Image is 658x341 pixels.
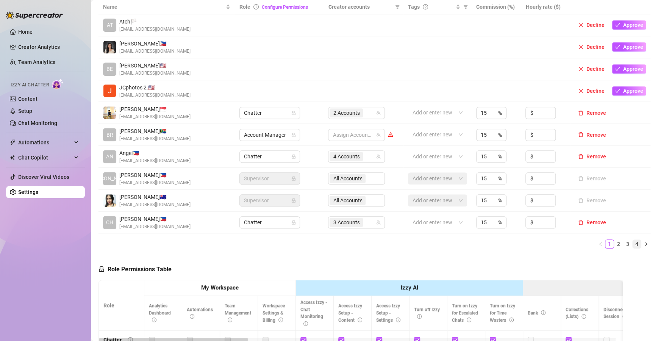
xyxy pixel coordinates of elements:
a: Team Analytics [18,59,55,65]
li: 3 [623,239,632,249]
a: Configure Permissions [262,5,308,10]
span: [EMAIL_ADDRESS][DOMAIN_NAME] [119,70,191,77]
img: AI Chatter [52,78,64,89]
button: left [596,239,605,249]
button: Remove [575,218,609,227]
span: Approve [623,66,643,72]
button: Decline [575,20,608,30]
span: team [376,154,381,159]
span: lock [291,176,296,181]
span: check [615,88,620,94]
button: Approve [612,64,646,74]
span: [PERSON_NAME] 🇦🇺 [119,193,191,201]
button: Approve [612,86,646,95]
a: Home [18,29,33,35]
span: info-circle [467,318,471,322]
span: info-circle [581,314,586,319]
span: BE [106,65,113,73]
span: Chatter [244,217,295,228]
span: close [578,66,583,72]
span: lock [291,220,296,225]
span: close [578,88,583,94]
li: Next Page [641,239,650,249]
span: info-circle [541,310,545,315]
span: team [376,111,381,115]
span: info-circle [228,318,232,322]
span: [EMAIL_ADDRESS][DOMAIN_NAME] [119,48,191,55]
span: CH [106,218,113,227]
span: Access Izzy Setup - Content [338,303,362,323]
span: 3 Accounts [333,218,359,227]
button: Remove [575,108,609,117]
a: 2 [614,240,623,248]
span: Decline [586,88,605,94]
span: lock [98,266,105,272]
span: Collections (Lists) [566,307,588,319]
span: Turn on Izzy for Time Wasters [490,303,515,323]
span: thunderbolt [10,139,16,145]
span: delete [578,132,583,137]
span: delete [578,220,583,225]
span: lock [291,133,296,137]
span: Decline [586,66,605,72]
a: Creator Analytics [18,41,79,53]
span: filter [462,1,469,13]
a: 4 [633,240,641,248]
span: Role [239,4,250,10]
img: JCphotos 2020 [103,84,116,97]
button: Decline [575,64,608,74]
span: Chatter [244,107,295,119]
span: delete [578,110,583,116]
span: question-circle [423,4,428,9]
span: filter [463,5,468,9]
span: Approve [623,88,643,94]
span: [EMAIL_ADDRESS][DOMAIN_NAME] [119,113,191,120]
span: Disconnect Session [603,307,627,319]
span: info-circle [303,321,308,326]
span: Approve [623,44,643,50]
button: Decline [575,42,608,52]
span: Workspace Settings & Billing [263,303,285,323]
span: Decline [586,44,605,50]
span: [EMAIL_ADDRESS][DOMAIN_NAME] [119,92,191,99]
span: Analytics Dashboard [149,303,171,323]
span: [PERSON_NAME] 🇵🇭 [119,215,191,223]
span: [EMAIL_ADDRESS][DOMAIN_NAME] [119,179,191,186]
button: Remove [575,130,609,139]
a: Discover Viral Videos [18,174,69,180]
strong: Izzy AI [400,284,418,291]
span: Decline [586,22,605,28]
span: [EMAIL_ADDRESS][DOMAIN_NAME] [119,223,191,230]
span: 4 Accounts [333,152,359,161]
span: Remove [586,219,606,225]
span: [PERSON_NAME] 🇵🇭 [119,171,191,179]
span: lock [291,154,296,159]
li: Previous Page [596,239,605,249]
span: Bank [528,310,545,316]
span: team [376,133,381,137]
span: [EMAIL_ADDRESS][DOMAIN_NAME] [119,135,191,142]
span: info-circle [622,314,627,319]
span: lock [291,198,296,203]
span: [EMAIL_ADDRESS][DOMAIN_NAME] [119,26,191,33]
span: team [376,220,381,225]
a: 3 [624,240,632,248]
a: Chat Monitoring [18,120,57,126]
span: Turn on Izzy for Escalated Chats [452,303,478,323]
span: Supervisor [244,195,295,206]
span: close [578,44,583,50]
span: filter [394,1,401,13]
span: check [615,44,620,50]
span: check [615,22,620,28]
li: 4 [632,239,641,249]
button: Remove [575,152,609,161]
span: Atch 🏳️ [119,17,191,26]
span: info-circle [152,318,156,322]
span: [PERSON_NAME] 🇸🇬 [119,105,191,113]
span: info-circle [358,318,362,322]
a: Setup [18,108,32,114]
span: Automations [187,307,213,319]
span: info-circle [396,318,400,322]
span: Chat Copilot [18,152,72,164]
span: Supervisor [244,173,295,184]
